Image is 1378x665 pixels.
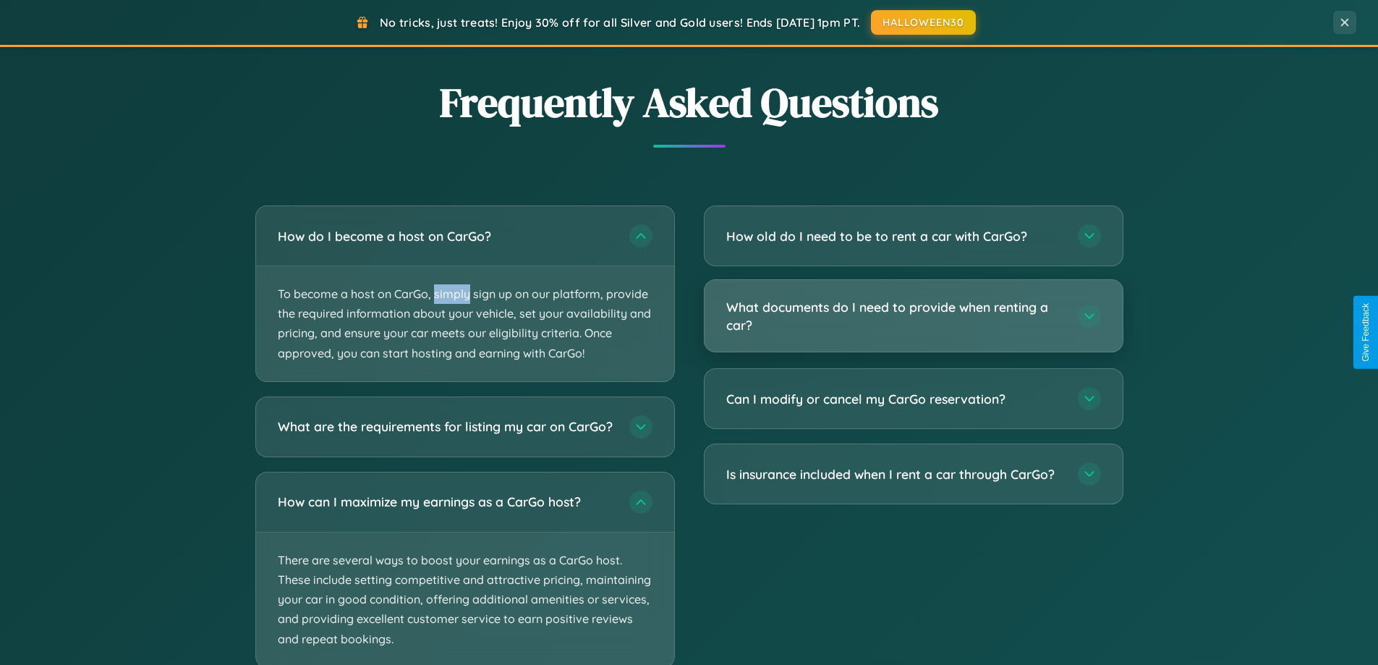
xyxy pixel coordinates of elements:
[726,298,1063,334] h3: What documents do I need to provide when renting a car?
[1361,303,1371,362] div: Give Feedback
[726,465,1063,483] h3: Is insurance included when I rent a car through CarGo?
[256,266,674,381] p: To become a host on CarGo, simply sign up on our platform, provide the required information about...
[278,418,615,436] h3: What are the requirements for listing my car on CarGo?
[380,15,860,30] span: No tricks, just treats! Enjoy 30% off for all Silver and Gold users! Ends [DATE] 1pm PT.
[278,227,615,245] h3: How do I become a host on CarGo?
[278,493,615,511] h3: How can I maximize my earnings as a CarGo host?
[255,75,1123,130] h2: Frequently Asked Questions
[726,390,1063,408] h3: Can I modify or cancel my CarGo reservation?
[726,227,1063,245] h3: How old do I need to be to rent a car with CarGo?
[871,10,976,35] button: HALLOWEEN30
